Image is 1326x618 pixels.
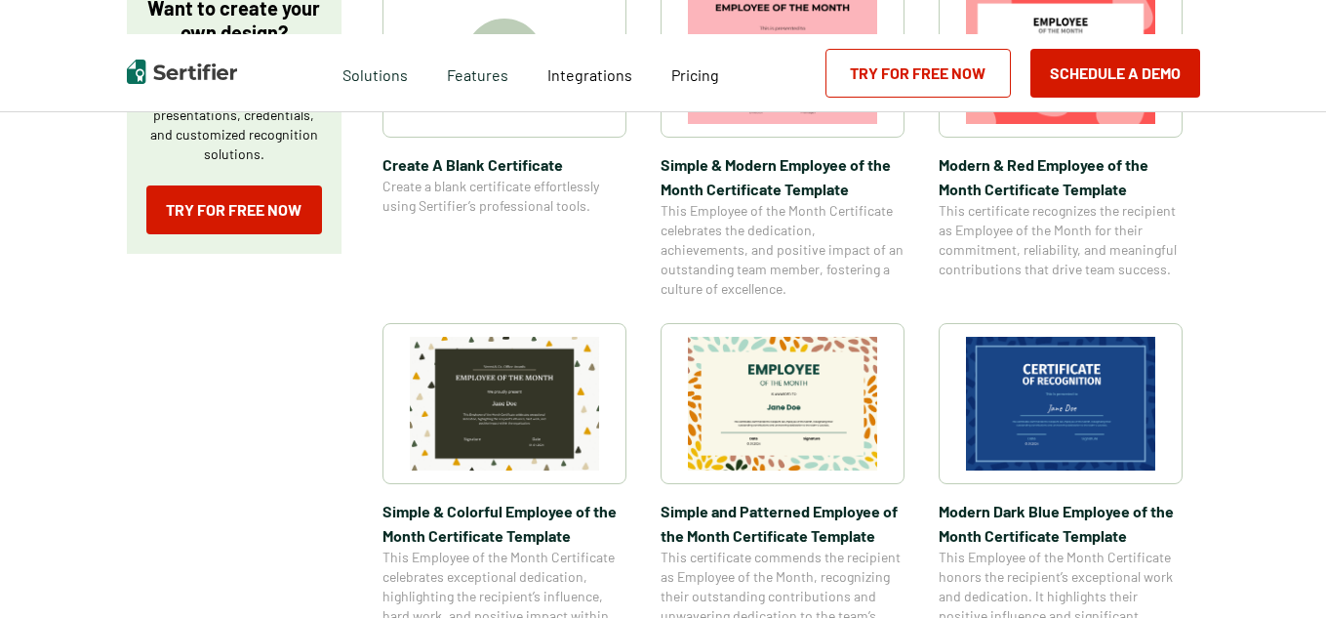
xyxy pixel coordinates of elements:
[127,60,237,84] img: Sertifier | Digital Credentialing Platform
[547,65,632,84] span: Integrations
[342,61,408,85] span: Solutions
[382,177,626,216] span: Create a blank certificate effortlessly using Sertifier’s professional tools.
[382,499,626,548] span: Simple & Colorful Employee of the Month Certificate Template
[465,19,543,97] img: Create A Blank Certificate
[688,337,877,471] img: Simple and Patterned Employee of the Month Certificate Template
[447,61,508,85] span: Features
[825,49,1011,98] a: Try for Free Now
[671,61,719,85] a: Pricing
[939,201,1183,279] span: This certificate recognizes the recipient as Employee of the Month for their commitment, reliabil...
[661,499,904,548] span: Simple and Patterned Employee of the Month Certificate Template
[382,152,626,177] span: Create A Blank Certificate
[146,66,322,164] p: Create a blank certificate with Sertifier for professional presentations, credentials, and custom...
[410,337,599,471] img: Simple & Colorful Employee of the Month Certificate Template
[939,499,1183,548] span: Modern Dark Blue Employee of the Month Certificate Template
[146,185,322,234] a: Try for Free Now
[661,201,904,299] span: This Employee of the Month Certificate celebrates the dedication, achievements, and positive impa...
[1030,49,1200,98] button: Schedule a Demo
[939,152,1183,201] span: Modern & Red Employee of the Month Certificate Template
[547,61,632,85] a: Integrations
[671,65,719,84] span: Pricing
[966,337,1155,471] img: Modern Dark Blue Employee of the Month Certificate Template
[661,152,904,201] span: Simple & Modern Employee of the Month Certificate Template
